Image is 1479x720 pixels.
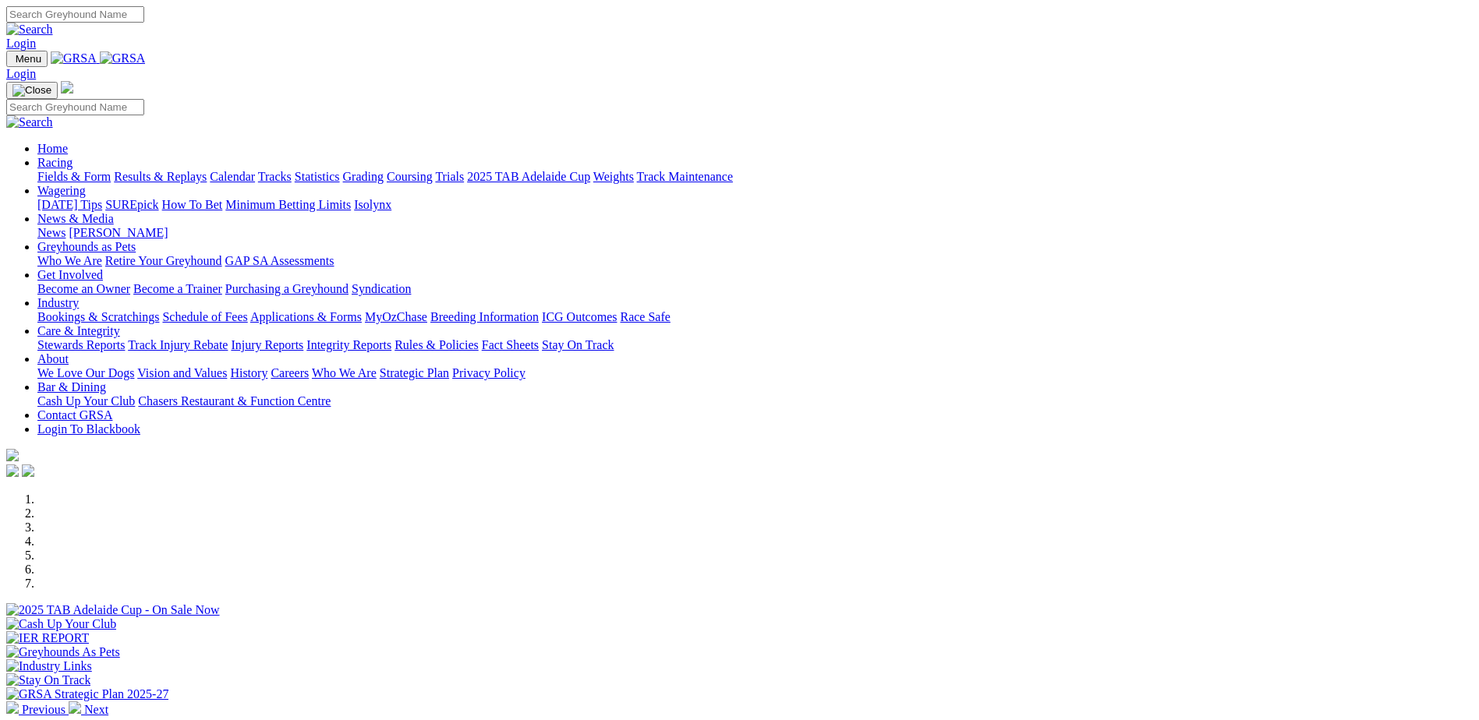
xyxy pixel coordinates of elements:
img: GRSA Strategic Plan 2025-27 [6,687,168,701]
img: Stay On Track [6,673,90,687]
a: Calendar [210,170,255,183]
div: Care & Integrity [37,338,1473,352]
a: Greyhounds as Pets [37,240,136,253]
a: Grading [343,170,384,183]
div: Industry [37,310,1473,324]
a: Tracks [258,170,292,183]
img: GRSA [100,51,146,65]
a: Breeding Information [430,310,539,323]
a: Previous [6,703,69,716]
a: Schedule of Fees [162,310,247,323]
a: Cash Up Your Club [37,394,135,408]
a: Privacy Policy [452,366,525,379]
img: IER REPORT [6,631,89,645]
a: [DATE] Tips [37,198,102,211]
a: Retire Your Greyhound [105,254,222,267]
img: facebook.svg [6,464,19,477]
a: Weights [593,170,634,183]
a: Next [69,703,108,716]
a: Coursing [387,170,433,183]
a: Login To Blackbook [37,422,140,436]
a: Rules & Policies [395,338,479,351]
a: Track Injury Rebate [128,338,228,351]
a: Bookings & Scratchings [37,310,159,323]
div: Bar & Dining [37,394,1473,408]
a: Racing [37,156,73,169]
img: logo-grsa-white.png [61,81,73,94]
img: 2025 TAB Adelaide Cup - On Sale Now [6,603,220,617]
div: About [37,366,1473,380]
img: Search [6,23,53,37]
div: Get Involved [37,282,1473,296]
a: Contact GRSA [37,408,112,422]
button: Toggle navigation [6,51,48,67]
a: How To Bet [162,198,223,211]
div: Racing [37,170,1473,184]
a: Login [6,67,36,80]
img: Cash Up Your Club [6,617,116,631]
a: Login [6,37,36,50]
div: Wagering [37,198,1473,212]
a: Statistics [295,170,340,183]
a: Chasers Restaurant & Function Centre [138,394,331,408]
div: News & Media [37,226,1473,240]
a: We Love Our Dogs [37,366,134,379]
a: MyOzChase [365,310,427,323]
a: SUREpick [105,198,158,211]
img: Greyhounds As Pets [6,645,120,659]
a: Fact Sheets [482,338,539,351]
a: About [37,352,69,365]
a: Trials [435,170,464,183]
a: Careers [271,366,309,379]
img: twitter.svg [22,464,34,477]
a: Syndication [352,282,411,295]
a: Wagering [37,184,86,197]
img: chevron-left-pager-white.svg [6,701,19,714]
a: Integrity Reports [306,338,391,351]
div: Greyhounds as Pets [37,254,1473,268]
a: Become an Owner [37,282,130,295]
a: Strategic Plan [380,366,449,379]
a: Applications & Forms [250,310,362,323]
span: Next [84,703,108,716]
a: Fields & Form [37,170,111,183]
input: Search [6,99,144,115]
a: Industry [37,296,79,309]
a: Care & Integrity [37,324,120,337]
input: Search [6,6,144,23]
a: Minimum Betting Limits [225,198,351,211]
a: Get Involved [37,268,103,281]
a: ICG Outcomes [542,310,617,323]
a: Stewards Reports [37,338,125,351]
a: Results & Replays [114,170,207,183]
a: Bar & Dining [37,380,106,394]
a: Become a Trainer [133,282,222,295]
a: Purchasing a Greyhound [225,282,349,295]
img: GRSA [51,51,97,65]
span: Previous [22,703,65,716]
a: GAP SA Assessments [225,254,334,267]
a: [PERSON_NAME] [69,226,168,239]
a: Race Safe [620,310,670,323]
a: Who We Are [37,254,102,267]
img: Close [12,84,51,97]
a: Home [37,142,68,155]
a: Who We Are [312,366,377,379]
img: logo-grsa-white.png [6,449,19,461]
a: Track Maintenance [637,170,733,183]
img: Industry Links [6,659,92,673]
a: News [37,226,65,239]
span: Menu [16,53,41,65]
img: Search [6,115,53,129]
a: Stay On Track [542,338,614,351]
a: History [230,366,267,379]
img: chevron-right-pager-white.svg [69,701,81,714]
a: Isolynx [354,198,391,211]
a: Vision and Values [137,366,227,379]
button: Toggle navigation [6,82,58,99]
a: 2025 TAB Adelaide Cup [467,170,590,183]
a: Injury Reports [231,338,303,351]
a: News & Media [37,212,114,225]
